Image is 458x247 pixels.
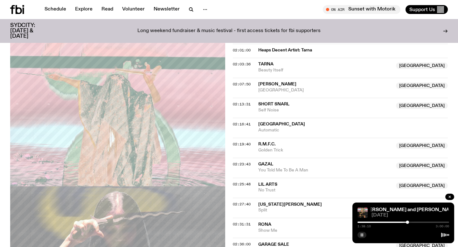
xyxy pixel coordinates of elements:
[371,213,449,218] span: [DATE]
[258,167,392,173] span: You Told Me To Be A Man
[233,63,251,66] button: 02:03:36
[258,87,392,93] span: [GEOGRAPHIC_DATA]
[233,203,251,206] button: 02:27:40
[258,202,322,207] span: [US_STATE][PERSON_NAME]
[233,182,251,187] span: 02:25:48
[233,223,251,226] button: 02:31:31
[233,243,251,246] button: 02:36:00
[137,28,321,34] p: Long weekend fundraiser & music festival - first access tickets for fbi supporters
[323,5,400,14] button: On AirSunset with Motorik
[396,183,448,189] span: [GEOGRAPHIC_DATA]
[406,5,448,14] button: Support Us
[258,67,392,73] span: Beauty Itself
[396,83,448,89] span: [GEOGRAPHIC_DATA]
[150,5,184,14] a: Newsletter
[233,49,251,52] button: 02:01:00
[233,143,251,146] button: 02:19:40
[258,182,277,187] span: Lil Arts
[357,208,368,218] img: Split frame of Bhenji Ra and Karina Utomo mid performances
[258,162,273,166] span: GAZAL
[233,163,251,166] button: 02:23:43
[233,62,251,67] span: 02:03:36
[258,107,392,113] span: Self Noise
[233,48,251,53] span: 02:01:00
[233,103,251,106] button: 02:13:31
[258,127,448,133] span: Automatic
[396,103,448,109] span: [GEOGRAPHIC_DATA]
[233,183,251,186] button: 02:25:48
[258,82,296,86] span: [PERSON_NAME]
[258,187,392,193] span: No Trust
[396,163,448,169] span: [GEOGRAPHIC_DATA]
[233,102,251,107] span: 02:13:31
[233,242,251,247] span: 02:36:00
[41,5,70,14] a: Schedule
[233,82,251,87] span: 02:07:50
[258,147,392,153] span: Golden Trick
[233,142,251,147] span: 02:19:40
[233,83,251,86] button: 02:07:50
[258,228,392,234] span: Show Me
[258,62,274,66] span: Tarna
[258,242,289,247] span: Garage Sale
[233,122,251,127] span: 02:16:41
[71,5,96,14] a: Explore
[409,7,435,12] span: Support Us
[118,5,149,14] a: Volunteer
[258,122,305,126] span: [GEOGRAPHIC_DATA]
[258,47,444,53] span: Heaps Decent Artist: Tarna
[258,207,392,213] span: Split
[233,162,251,167] span: 02:23:43
[233,222,251,227] span: 02:31:31
[258,142,276,146] span: R.M.F.C.
[258,102,289,106] span: short snarl
[357,225,371,228] span: 1:38:10
[98,5,117,14] a: Read
[233,123,251,126] button: 02:16:41
[436,225,449,228] span: 3:00:00
[258,222,271,227] span: RONA
[396,63,448,69] span: [GEOGRAPHIC_DATA]
[233,202,251,207] span: 02:27:40
[10,23,51,39] h3: SYDCITY: [DATE] & [DATE]
[396,143,448,149] span: [GEOGRAPHIC_DATA]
